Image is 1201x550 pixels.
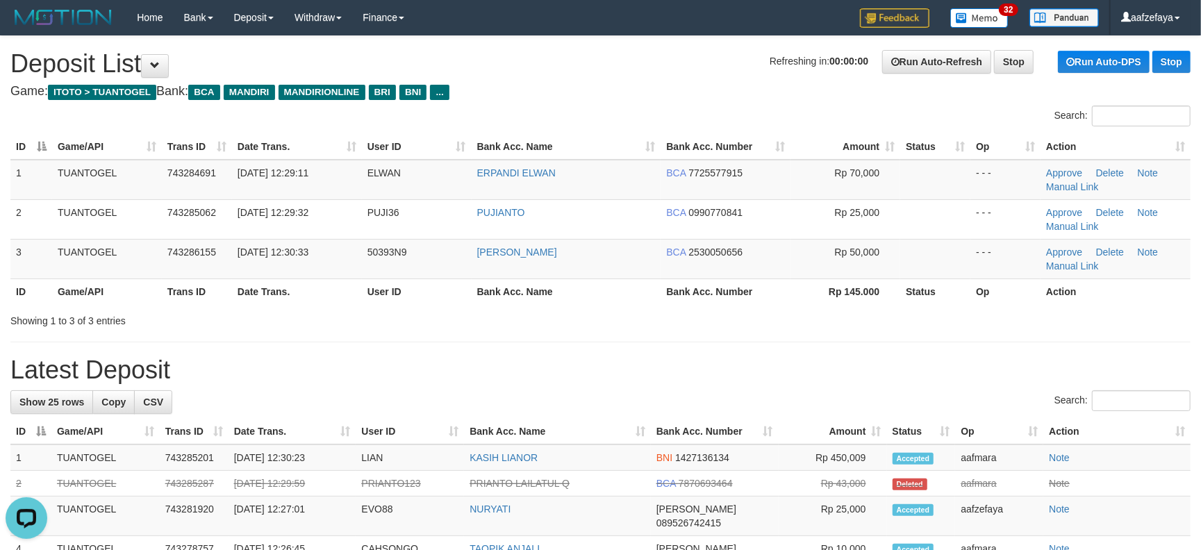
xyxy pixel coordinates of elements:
td: - - - [970,239,1041,278]
th: Trans ID: activate to sort column ascending [160,419,229,444]
th: Bank Acc. Name: activate to sort column ascending [472,134,661,160]
a: Stop [1152,51,1191,73]
span: Deleted [893,478,928,490]
label: Search: [1054,390,1191,411]
span: MANDIRIONLINE [279,85,365,100]
th: Bank Acc. Number [661,278,790,304]
td: TUANTOGEL [52,239,162,278]
a: Manual Link [1046,260,1099,272]
th: Date Trans.: activate to sort column ascending [232,134,362,160]
a: ERPANDI ELWAN [477,167,556,178]
th: Action: activate to sort column ascending [1043,419,1191,444]
span: Copy 1427136134 to clipboard [675,452,729,463]
h4: Game: Bank: [10,85,1191,99]
td: 2 [10,471,51,497]
span: 743285062 [167,207,216,218]
td: 743285201 [160,444,229,471]
th: User ID: activate to sort column ascending [356,419,464,444]
label: Search: [1054,106,1191,126]
a: Note [1049,478,1070,489]
th: Status [900,278,970,304]
span: ITOTO > TUANTOGEL [48,85,156,100]
h1: Latest Deposit [10,356,1191,384]
th: Bank Acc. Number: activate to sort column ascending [661,134,790,160]
th: Op: activate to sort column ascending [970,134,1041,160]
span: BCA [666,207,686,218]
a: Show 25 rows [10,390,93,414]
img: panduan.png [1029,8,1099,27]
th: Bank Acc. Name [472,278,661,304]
td: PRIANTO123 [356,471,464,497]
th: Action [1041,278,1191,304]
th: Rp 145.000 [790,278,900,304]
a: PUJIANTO [477,207,525,218]
a: [PERSON_NAME] [477,247,557,258]
a: Stop [994,50,1034,74]
span: Rp 25,000 [835,207,880,218]
span: BCA [188,85,220,100]
span: Show 25 rows [19,397,84,408]
th: Op [970,278,1041,304]
button: Open LiveChat chat widget [6,6,47,47]
td: - - - [970,199,1041,239]
span: Copy 7870693464 to clipboard [679,478,733,489]
span: CSV [143,397,163,408]
img: Button%20Memo.svg [950,8,1009,28]
img: MOTION_logo.png [10,7,116,28]
a: KASIH LIANOR [470,452,538,463]
td: [DATE] 12:30:23 [229,444,356,471]
th: Trans ID [162,278,232,304]
span: Copy 2530050656 to clipboard [688,247,743,258]
td: Rp 450,009 [779,444,887,471]
span: BCA [656,478,676,489]
th: Bank Acc. Number: activate to sort column ascending [651,419,779,444]
span: [DATE] 12:29:32 [238,207,308,218]
input: Search: [1092,106,1191,126]
a: Delete [1096,167,1124,178]
th: User ID [362,278,472,304]
div: Showing 1 to 3 of 3 entries [10,308,490,328]
th: ID: activate to sort column descending [10,134,52,160]
th: Date Trans.: activate to sort column ascending [229,419,356,444]
td: TUANTOGEL [52,160,162,200]
a: Manual Link [1046,221,1099,232]
th: Amount: activate to sort column ascending [790,134,900,160]
span: Rp 70,000 [835,167,880,178]
th: Date Trans. [232,278,362,304]
span: Rp 50,000 [835,247,880,258]
td: 743285287 [160,471,229,497]
span: PUJI36 [367,207,399,218]
td: [DATE] 12:29:59 [229,471,356,497]
th: Game/API: activate to sort column ascending [51,419,160,444]
span: Refreshing in: [770,56,868,67]
a: Approve [1046,167,1082,178]
span: Copy 089526742415 to clipboard [656,517,721,528]
th: Game/API [52,278,162,304]
a: CSV [134,390,172,414]
span: BNI [656,452,672,463]
strong: 00:00:00 [829,56,868,67]
td: aafmara [955,444,1043,471]
a: Note [1049,452,1070,463]
span: BNI [399,85,426,100]
a: Note [1138,247,1159,258]
th: Amount: activate to sort column ascending [779,419,887,444]
span: [DATE] 12:30:33 [238,247,308,258]
a: Run Auto-DPS [1058,51,1150,73]
td: TUANTOGEL [51,444,160,471]
td: 3 [10,239,52,278]
span: ... [430,85,449,100]
td: Rp 43,000 [779,471,887,497]
a: Approve [1046,247,1082,258]
td: LIAN [356,444,464,471]
a: Delete [1096,207,1124,218]
td: 1 [10,160,52,200]
span: Copy 7725577915 to clipboard [688,167,743,178]
span: Accepted [893,504,934,516]
span: [DATE] 12:29:11 [238,167,308,178]
span: BRI [369,85,396,100]
a: PRIANTO LAILATUL Q [470,478,570,489]
a: Run Auto-Refresh [882,50,991,74]
a: Delete [1096,247,1124,258]
span: Accepted [893,453,934,465]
